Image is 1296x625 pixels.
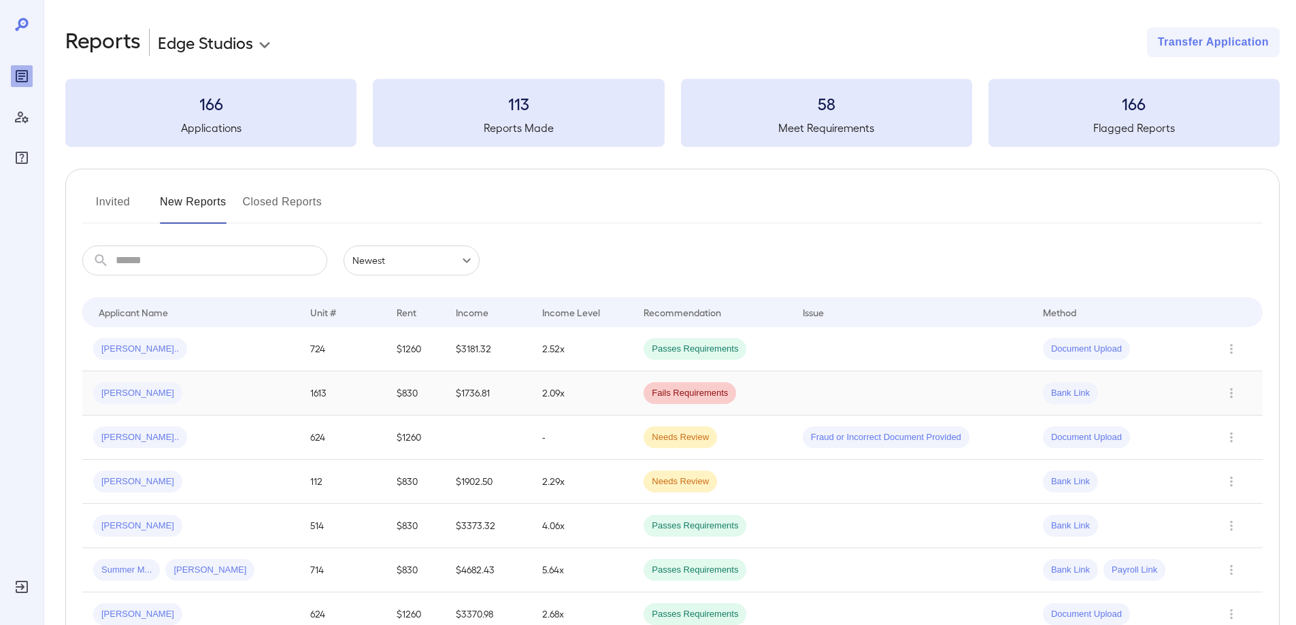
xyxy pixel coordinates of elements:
[386,416,445,460] td: $1260
[1220,603,1242,625] button: Row Actions
[93,387,182,400] span: [PERSON_NAME]
[93,564,160,577] span: Summer M...
[644,475,717,488] span: Needs Review
[310,304,336,320] div: Unit #
[1043,387,1098,400] span: Bank Link
[93,343,187,356] span: [PERSON_NAME]..
[1147,27,1280,57] button: Transfer Application
[1220,559,1242,581] button: Row Actions
[386,548,445,592] td: $830
[1043,431,1130,444] span: Document Upload
[386,504,445,548] td: $830
[1220,382,1242,404] button: Row Actions
[165,564,254,577] span: [PERSON_NAME]
[531,327,633,371] td: 2.52x
[542,304,600,320] div: Income Level
[644,387,736,400] span: Fails Requirements
[803,304,825,320] div: Issue
[1043,475,1098,488] span: Bank Link
[299,548,386,592] td: 714
[397,304,418,320] div: Rent
[1043,520,1098,533] span: Bank Link
[531,416,633,460] td: -
[11,106,33,128] div: Manage Users
[373,120,664,136] h5: Reports Made
[445,371,531,416] td: $1736.81
[1043,343,1130,356] span: Document Upload
[1220,515,1242,537] button: Row Actions
[456,304,488,320] div: Income
[93,608,182,621] span: [PERSON_NAME]
[299,327,386,371] td: 724
[65,27,141,57] h2: Reports
[644,520,746,533] span: Passes Requirements
[1103,564,1165,577] span: Payroll Link
[1043,564,1098,577] span: Bank Link
[299,371,386,416] td: 1613
[681,120,972,136] h5: Meet Requirements
[93,431,187,444] span: [PERSON_NAME]..
[681,92,972,114] h3: 58
[65,120,356,136] h5: Applications
[644,431,717,444] span: Needs Review
[11,147,33,169] div: FAQ
[1043,608,1130,621] span: Document Upload
[299,416,386,460] td: 624
[82,191,144,224] button: Invited
[1043,304,1076,320] div: Method
[373,92,664,114] h3: 113
[531,460,633,504] td: 2.29x
[644,608,746,621] span: Passes Requirements
[160,191,227,224] button: New Reports
[93,475,182,488] span: [PERSON_NAME]
[445,460,531,504] td: $1902.50
[386,327,445,371] td: $1260
[531,371,633,416] td: 2.09x
[386,371,445,416] td: $830
[644,343,746,356] span: Passes Requirements
[531,548,633,592] td: 5.64x
[644,564,746,577] span: Passes Requirements
[243,191,322,224] button: Closed Reports
[344,246,480,275] div: Newest
[445,504,531,548] td: $3373.32
[299,504,386,548] td: 514
[445,327,531,371] td: $3181.32
[1220,426,1242,448] button: Row Actions
[644,304,721,320] div: Recommendation
[65,92,356,114] h3: 166
[1220,338,1242,360] button: Row Actions
[531,504,633,548] td: 4.06x
[386,460,445,504] td: $830
[11,65,33,87] div: Reports
[299,460,386,504] td: 112
[65,79,1280,147] summary: 166Applications113Reports Made58Meet Requirements166Flagged Reports
[445,548,531,592] td: $4682.43
[99,304,168,320] div: Applicant Name
[988,120,1280,136] h5: Flagged Reports
[988,92,1280,114] h3: 166
[93,520,182,533] span: [PERSON_NAME]
[11,576,33,598] div: Log Out
[803,431,969,444] span: Fraud or Incorrect Document Provided
[158,31,253,53] p: Edge Studios
[1220,471,1242,492] button: Row Actions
